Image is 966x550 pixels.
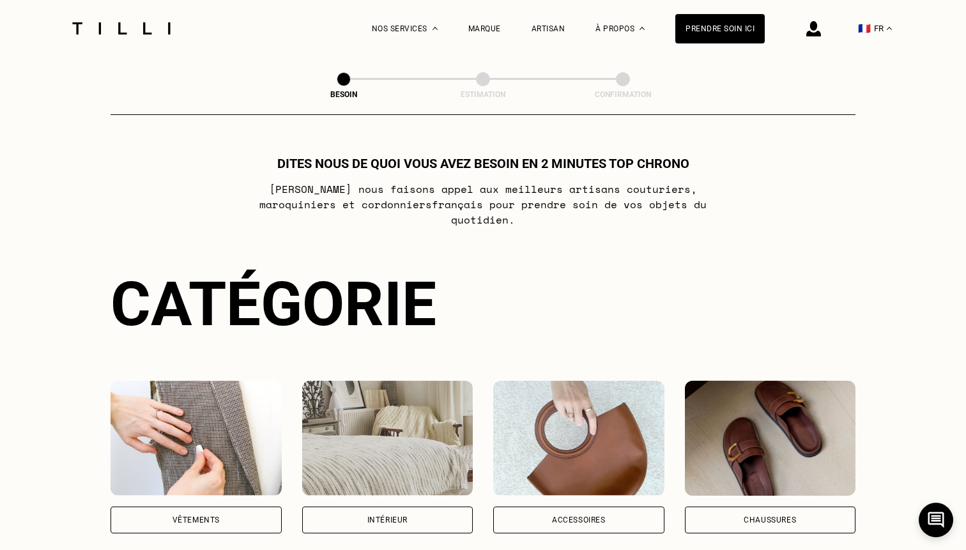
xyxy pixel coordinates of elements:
img: Chaussures [685,381,856,496]
div: Besoin [280,90,408,99]
a: Artisan [532,24,565,33]
img: Logo du service de couturière Tilli [68,22,175,34]
div: Estimation [419,90,547,99]
h1: Dites nous de quoi vous avez besoin en 2 minutes top chrono [277,156,689,171]
img: Menu déroulant [433,27,438,30]
div: Intérieur [367,516,408,524]
div: Accessoires [552,516,606,524]
a: Prendre soin ici [675,14,765,43]
img: Accessoires [493,381,664,496]
div: Confirmation [559,90,687,99]
span: 🇫🇷 [858,22,871,34]
img: menu déroulant [887,27,892,30]
a: Marque [468,24,501,33]
div: Vêtements [172,516,220,524]
p: [PERSON_NAME] nous faisons appel aux meilleurs artisans couturiers , maroquiniers et cordonniers ... [230,181,737,227]
img: Vêtements [111,381,282,496]
div: Chaussures [744,516,796,524]
div: Catégorie [111,268,855,340]
img: Menu déroulant à propos [640,27,645,30]
img: icône connexion [806,21,821,36]
img: Intérieur [302,381,473,496]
